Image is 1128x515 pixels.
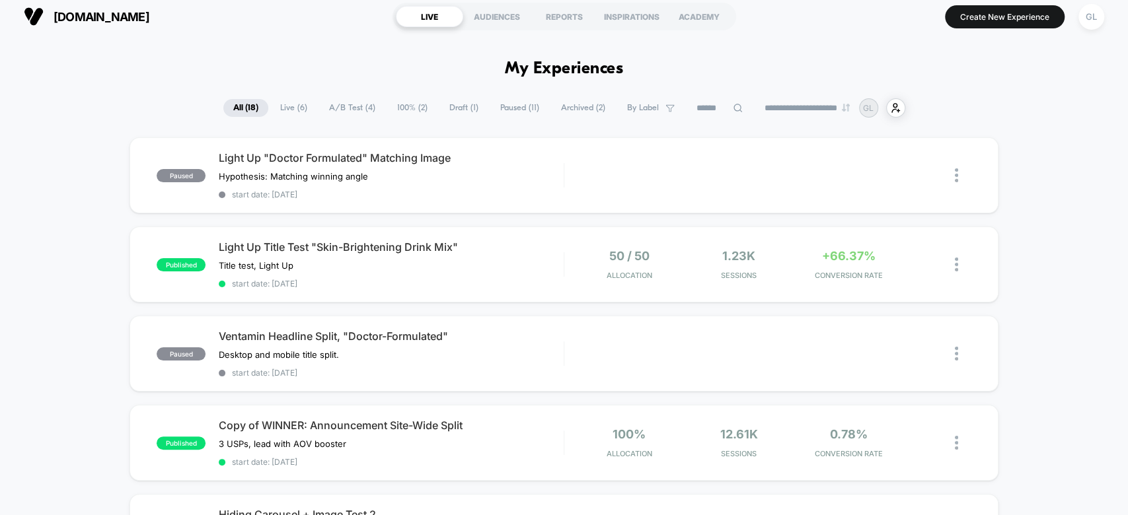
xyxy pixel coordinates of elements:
h1: My Experiences [505,59,623,79]
div: LIVE [396,6,463,27]
button: GL [1074,3,1108,30]
span: [DOMAIN_NAME] [54,10,149,24]
span: paused [157,169,206,182]
span: All ( 18 ) [223,99,268,117]
span: Desktop and mobile title split. [219,349,339,360]
span: published [157,258,206,271]
span: Live ( 6 ) [270,99,317,117]
img: end [842,104,850,112]
span: start date: [DATE] [219,368,563,378]
span: +66.37% [822,249,876,263]
span: Hypothesis: Matching winning angle [219,171,368,182]
span: Light Up Title Test "Skin-Brightening Drink Mix" [219,240,563,254]
span: Ventamin Headline Split, "Doctor-Formulated" [219,329,563,343]
span: 100% ( 2 ) [387,99,437,117]
button: Create New Experience [945,5,1065,28]
div: AUDIENCES [463,6,531,27]
span: 12.61k [720,427,758,441]
span: By Label [627,103,659,113]
span: CONVERSION RATE [797,271,900,280]
img: close [955,168,958,182]
div: REPORTS [531,6,598,27]
img: Visually logo [24,7,44,26]
span: 0.78% [830,427,868,441]
span: paused [157,347,206,360]
span: Allocation [607,271,652,280]
div: GL [1078,4,1104,30]
span: Allocation [607,449,652,458]
img: close [955,436,958,450]
span: CONVERSION RATE [797,449,900,458]
span: 100% [613,427,646,441]
img: close [955,257,958,271]
span: Copy of WINNER: Announcement Site-Wide Split [219,419,563,432]
span: A/B Test ( 4 ) [319,99,385,117]
span: 1.23k [722,249,755,263]
span: Sessions [687,449,790,458]
span: Draft ( 1 ) [439,99,488,117]
span: Paused ( 11 ) [490,99,549,117]
span: start date: [DATE] [219,189,563,199]
span: start date: [DATE] [219,279,563,289]
span: Title test, Light Up [219,260,293,271]
span: 3 USPs, lead with AOV booster [219,438,346,449]
span: start date: [DATE] [219,457,563,467]
div: INSPIRATIONS [598,6,665,27]
span: Archived ( 2 ) [551,99,615,117]
span: 50 / 50 [609,249,650,263]
img: close [955,347,958,360]
span: Sessions [687,271,790,280]
button: [DOMAIN_NAME] [20,6,153,27]
div: ACADEMY [665,6,733,27]
p: GL [863,103,874,113]
span: published [157,436,206,450]
span: Light Up "Doctor Formulated" Matching Image [219,151,563,164]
